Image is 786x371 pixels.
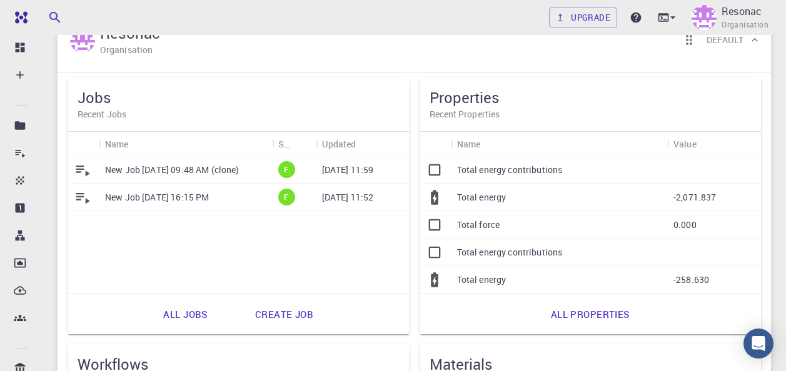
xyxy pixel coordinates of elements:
[722,4,762,19] p: Resonac
[673,191,717,204] p: -2,071.837
[68,132,99,156] div: Icon
[58,8,771,72] div: ResonacResonacOrganisationReorder cardsDefault
[272,132,316,156] div: Status
[677,27,702,52] button: Reorder cards
[480,134,500,154] button: Sort
[78,107,400,121] h6: Recent Jobs
[322,191,374,204] p: [DATE] 11:52
[105,164,239,176] p: New Job [DATE] 09:48 AM (clone)
[667,132,761,156] div: Value
[673,132,697,156] div: Value
[105,132,129,156] div: Name
[322,164,374,176] p: [DATE] 11:59
[457,219,500,231] p: Total force
[697,134,717,154] button: Sort
[23,8,62,20] span: サポート
[316,132,410,156] div: Updated
[290,134,310,154] button: Sort
[457,132,481,156] div: Name
[129,134,149,154] button: Sort
[692,5,717,30] img: Resonac
[722,19,768,31] span: Organisation
[278,161,295,178] div: finished
[451,132,668,156] div: Name
[241,299,327,329] a: Create job
[673,274,709,286] p: -258.630
[430,107,752,121] h6: Recent Properties
[743,329,773,359] div: Open Intercom Messenger
[356,134,376,154] button: Sort
[105,191,209,204] p: New Job [DATE] 16:15 PM
[99,132,272,156] div: Name
[10,11,28,24] img: logo
[278,132,290,156] div: Status
[457,164,563,176] p: Total energy contributions
[537,299,643,329] a: All properties
[322,132,356,156] div: Updated
[279,164,293,175] span: F
[420,132,451,156] div: Icon
[549,7,617,27] a: Upgrade
[278,189,295,205] div: finished
[457,246,563,259] p: Total energy contributions
[673,219,697,231] p: 0.000
[100,43,153,57] h6: Organisation
[149,299,221,329] a: All jobs
[457,191,506,204] p: Total energy
[430,87,752,107] h5: Properties
[70,27,95,52] img: Resonac
[707,33,743,47] h6: Default
[279,192,293,202] span: F
[78,87,400,107] h5: Jobs
[457,274,506,286] p: Total energy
